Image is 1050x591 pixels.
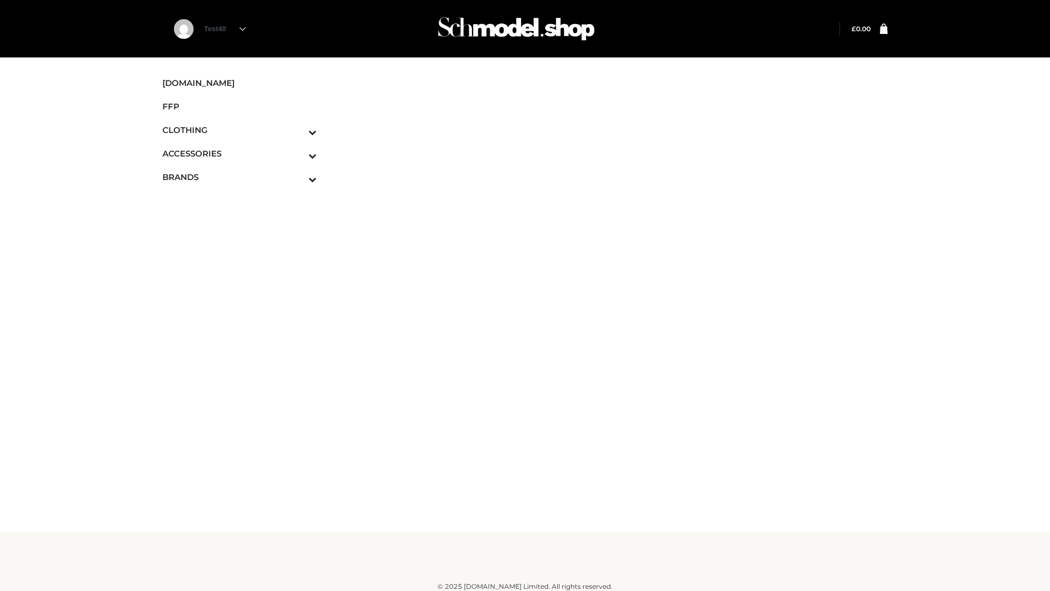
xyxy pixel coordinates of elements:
button: Toggle Submenu [278,118,317,142]
span: [DOMAIN_NAME] [162,77,317,89]
span: £ [851,25,856,33]
img: Schmodel Admin 964 [434,7,598,50]
button: Toggle Submenu [278,142,317,165]
a: CLOTHINGToggle Submenu [162,118,317,142]
a: FFP [162,95,317,118]
a: Test40 [204,25,246,33]
span: FFP [162,100,317,113]
a: [DOMAIN_NAME] [162,71,317,95]
span: CLOTHING [162,124,317,136]
button: Toggle Submenu [278,165,317,189]
a: BRANDSToggle Submenu [162,165,317,189]
span: BRANDS [162,171,317,183]
a: £0.00 [851,25,871,33]
bdi: 0.00 [851,25,871,33]
span: ACCESSORIES [162,147,317,160]
a: ACCESSORIESToggle Submenu [162,142,317,165]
